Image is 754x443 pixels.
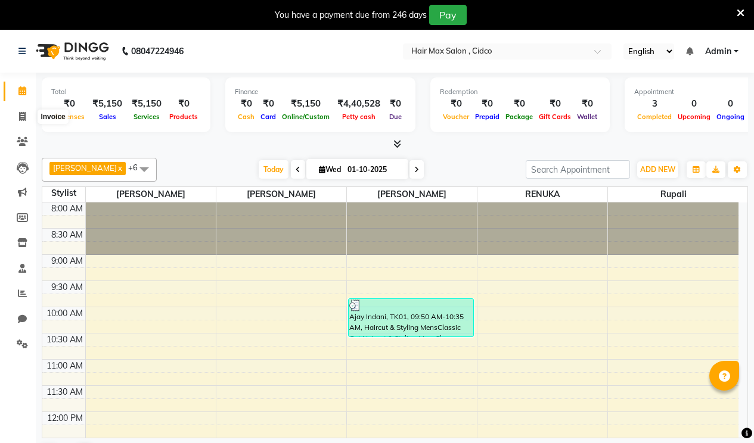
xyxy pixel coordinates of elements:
[713,97,747,111] div: 0
[637,161,678,178] button: ADD NEW
[49,202,85,215] div: 8:00 AM
[42,187,85,199] div: Stylist
[675,97,713,111] div: 0
[275,9,427,21] div: You have a payment due from 246 days
[634,97,675,111] div: 3
[235,113,257,121] span: Cash
[347,187,477,202] span: [PERSON_NAME]
[131,113,163,121] span: Services
[49,281,85,294] div: 9:30 AM
[634,113,675,121] span: Completed
[216,187,346,202] span: [PERSON_NAME]
[51,87,201,97] div: Total
[574,113,600,121] span: Wallet
[502,113,536,121] span: Package
[472,113,502,121] span: Prepaid
[385,97,406,111] div: ₹0
[472,97,502,111] div: ₹0
[279,97,333,111] div: ₹5,150
[526,160,630,179] input: Search Appointment
[259,160,288,179] span: Today
[235,97,257,111] div: ₹0
[608,187,739,202] span: Rupali
[44,307,85,320] div: 10:00 AM
[502,97,536,111] div: ₹0
[38,110,68,124] div: Invoice
[88,97,127,111] div: ₹5,150
[127,97,166,111] div: ₹5,150
[536,97,574,111] div: ₹0
[30,35,112,68] img: logo
[713,113,747,121] span: Ongoing
[44,386,85,398] div: 11:30 AM
[117,163,122,173] a: x
[536,113,574,121] span: Gift Cards
[349,299,473,336] div: Ajay Indani, TK01, 09:50 AM-10:35 AM, Haircut & Styling MensClassic Cut,Haircut & Styling MensShave
[45,412,85,425] div: 12:00 PM
[131,35,184,68] b: 08047224946
[574,97,600,111] div: ₹0
[257,97,279,111] div: ₹0
[339,113,378,121] span: Petty cash
[235,87,406,97] div: Finance
[257,113,279,121] span: Card
[386,113,405,121] span: Due
[49,229,85,241] div: 8:30 AM
[96,113,119,121] span: Sales
[279,113,333,121] span: Online/Custom
[44,333,85,346] div: 10:30 AM
[128,163,147,172] span: +6
[440,113,472,121] span: Voucher
[640,165,675,174] span: ADD NEW
[44,360,85,372] div: 11:00 AM
[344,161,404,179] input: 2025-10-01
[53,163,117,173] span: [PERSON_NAME]
[51,97,88,111] div: ₹0
[705,45,731,58] span: Admin
[704,395,742,431] iframe: chat widget
[316,165,344,174] span: Wed
[166,113,201,121] span: Products
[86,187,216,202] span: [PERSON_NAME]
[477,187,607,202] span: RENUKA
[440,97,472,111] div: ₹0
[333,97,385,111] div: ₹4,40,528
[440,87,600,97] div: Redemption
[675,113,713,121] span: Upcoming
[49,255,85,267] div: 9:00 AM
[166,97,201,111] div: ₹0
[429,5,467,25] button: Pay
